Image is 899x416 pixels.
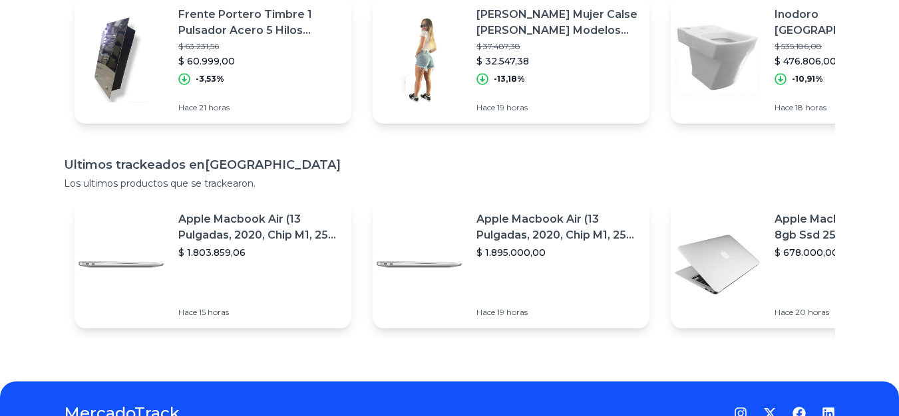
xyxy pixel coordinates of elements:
p: Hace 15 horas [178,307,341,318]
p: Hace 21 horas [178,102,341,113]
a: Featured imageApple Macbook Air (13 Pulgadas, 2020, Chip M1, 256 Gb De Ssd, 8 Gb De Ram) - Plata$... [75,201,351,328]
p: Apple Macbook Air (13 Pulgadas, 2020, Chip M1, 256 Gb De Ssd, 8 Gb De Ram) - Plata [178,211,341,243]
img: Featured image [373,218,466,311]
p: Hace 19 horas [476,102,639,113]
img: Featured image [671,13,764,106]
p: $ 1.803.859,06 [178,246,341,259]
p: $ 37.487,38 [476,41,639,52]
p: -10,91% [792,74,823,84]
p: -3,53% [196,74,224,84]
p: Frente Portero Timbre 1 Pulsador Acero 5 Hilos Embutir [178,7,341,39]
img: Featured image [373,13,466,106]
p: Apple Macbook Air (13 Pulgadas, 2020, Chip M1, 256 Gb De Ssd, 8 Gb De Ram) - Plata [476,211,639,243]
p: Los ultimos productos que se trackearon. [64,177,835,190]
p: -13,18% [494,74,525,84]
img: Featured image [75,218,168,311]
img: Featured image [75,13,168,106]
p: Hace 19 horas [476,307,639,318]
p: $ 63.231,56 [178,41,341,52]
a: Featured imageApple Macbook Air (13 Pulgadas, 2020, Chip M1, 256 Gb De Ssd, 8 Gb De Ram) - Plata$... [373,201,649,328]
img: Featured image [671,218,764,311]
h1: Ultimos trackeados en [GEOGRAPHIC_DATA] [64,156,835,174]
p: $ 1.895.000,00 [476,246,639,259]
p: $ 32.547,38 [476,54,639,68]
p: [PERSON_NAME] Mujer Calse [PERSON_NAME] Modelos Exclusivos [476,7,639,39]
p: $ 60.999,00 [178,54,341,68]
